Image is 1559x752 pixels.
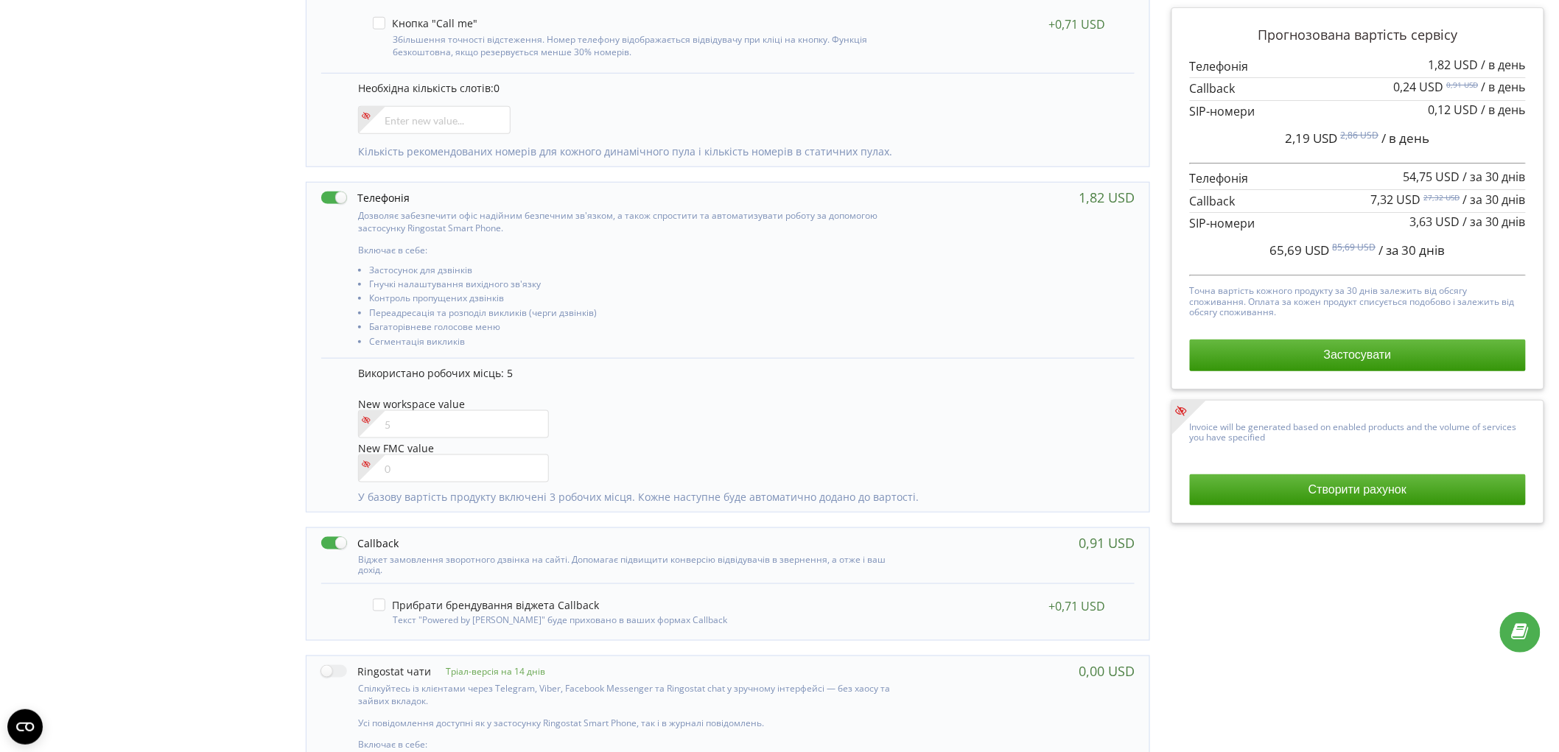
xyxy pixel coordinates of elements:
p: Спілкуйтесь із клієнтами через Telegram, Viber, Facebook Messenger та Ringostat chat у зручному і... [358,683,891,708]
input: 5 [358,410,549,438]
p: Збільшення точності відстеження. Номер телефону відображається відвідувачу при кліці на кнопку. Ф... [393,33,886,58]
p: Телефонія [1190,170,1526,187]
span: / в день [1482,57,1526,73]
div: 0,91 USD [1079,535,1135,550]
span: 7,32 USD [1371,191,1421,208]
p: Callback [1190,193,1526,210]
sup: 2,86 USD [1341,129,1379,141]
span: New workspace value [358,397,465,411]
span: 3,63 USD [1410,214,1460,230]
div: +0,71 USD [1048,599,1105,614]
span: / в день [1482,79,1526,95]
span: 0 [494,81,500,95]
sup: 27,32 USD [1424,192,1460,203]
input: Enter new value... [358,106,511,134]
p: Необхідна кількість слотів: [358,81,1120,96]
button: Open CMP widget [7,709,43,745]
label: Callback [321,535,399,551]
p: Invoice will be generated based on enabled products and the volume of services you have specified [1190,418,1526,443]
span: 2,19 USD [1286,130,1338,147]
span: 65,69 USD [1270,242,1330,259]
div: 1,82 USD [1079,190,1135,205]
div: 0,00 USD [1079,664,1135,678]
p: SIP-номери [1190,215,1526,232]
p: Тріал-версія на 14 днів [431,665,545,678]
p: SIP-номери [1190,103,1526,120]
span: New FMC value [358,441,434,455]
p: Прогнозована вартість сервісу [1190,26,1526,45]
p: Callback [1190,80,1526,97]
span: / за 30 днів [1463,169,1526,185]
p: Телефонія [1190,58,1526,75]
span: / в день [1482,102,1526,118]
li: Сегментація викликів [369,337,891,351]
li: Переадресація та розподіл викликів (черги дзвінків) [369,308,891,322]
span: 0,12 USD [1429,102,1479,118]
p: Кількість рекомендованих номерів для кожного динамічного пула і кількість номерів в статичних пулах. [358,144,1120,159]
button: Застосувати [1190,340,1526,370]
sup: 85,69 USD [1333,241,1376,253]
span: / за 30 днів [1379,242,1446,259]
p: У базову вартість продукту включені 3 робочих місця. Кожне наступне буде автоматично додано до ва... [358,490,1120,505]
label: Кнопка "Call me" [373,17,477,29]
span: / за 30 днів [1463,191,1526,208]
p: Дозволяє забезпечити офіс надійним безпечним зв'язком, а також спростити та автоматизувати роботу... [358,209,891,234]
div: Текст "Powered by [PERSON_NAME]" буде приховано в ваших формах Callback [373,611,886,625]
p: Включає в себе: [358,739,891,751]
span: / за 30 днів [1463,214,1526,230]
span: 1,82 USD [1429,57,1479,73]
li: Застосунок для дзвінків [369,265,891,279]
button: Створити рахунок [1190,474,1526,505]
p: Точна вартість кожного продукту за 30 днів залежить від обсягу споживання. Оплата за кожен продук... [1190,282,1526,317]
p: Усі повідомлення доступні як у застосунку Ringostat Smart Phone, так і в журналі повідомлень. [358,717,891,730]
sup: 0,91 USD [1447,80,1479,90]
div: +0,71 USD [1048,17,1105,32]
div: Віджет замовлення зворотного дзвінка на сайті. Допомагає підвищити конверсію відвідувачів в зверн... [321,551,891,576]
label: Ringostat чати [321,664,431,679]
li: Гнучкі налаштування вихідного зв'язку [369,279,891,293]
span: 0,24 USD [1394,79,1444,95]
li: Контроль пропущених дзвінків [369,293,891,307]
label: Телефонія [321,190,410,205]
input: 0 [358,454,549,482]
label: Прибрати брендування віджета Callback [373,599,599,611]
span: 54,75 USD [1404,169,1460,185]
span: / в день [1382,130,1430,147]
span: Використано робочих місць: 5 [358,366,513,380]
p: Включає в себе: [358,244,891,256]
li: Багаторівневе голосове меню [369,322,891,336]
